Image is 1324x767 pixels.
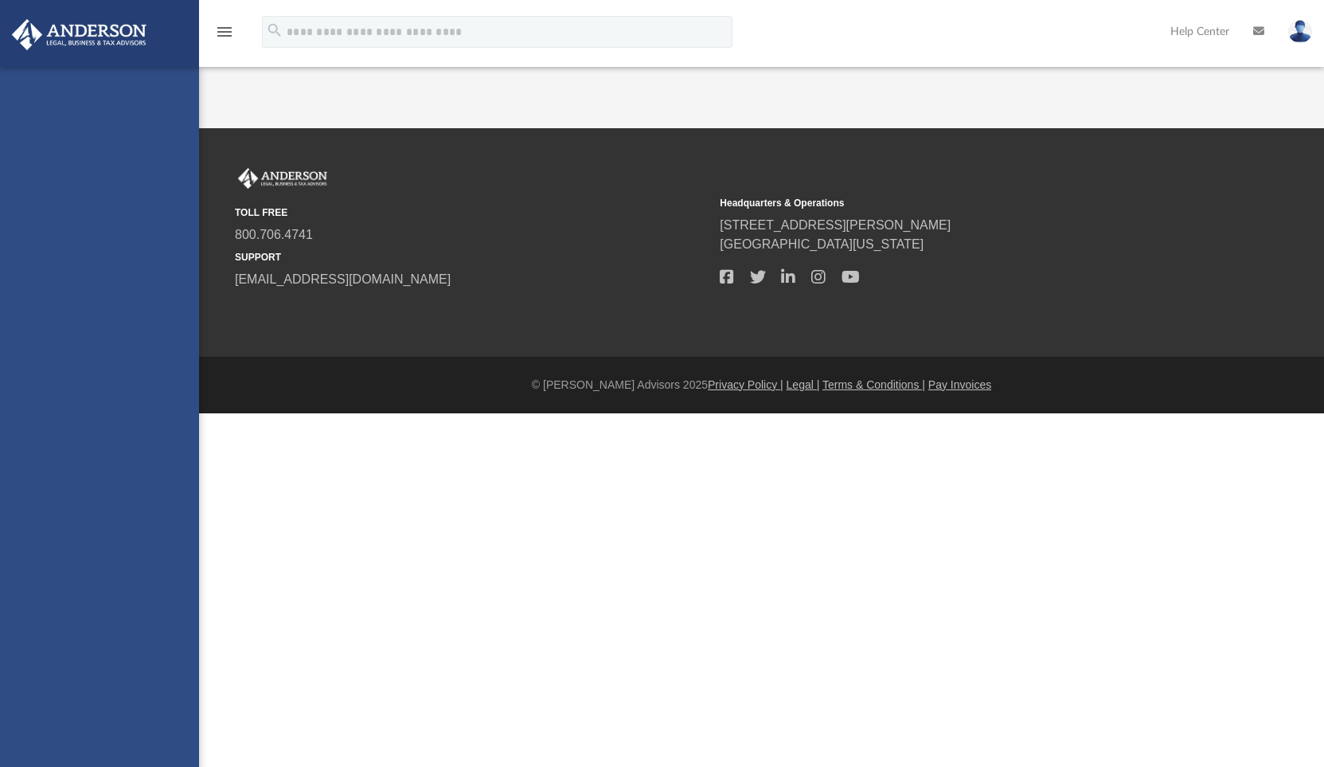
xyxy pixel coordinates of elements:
[235,250,709,264] small: SUPPORT
[215,30,234,41] a: menu
[787,378,820,391] a: Legal |
[720,237,924,251] a: [GEOGRAPHIC_DATA][US_STATE]
[708,378,783,391] a: Privacy Policy |
[215,22,234,41] i: menu
[1288,20,1312,43] img: User Pic
[720,196,1193,210] small: Headquarters & Operations
[720,218,951,232] a: [STREET_ADDRESS][PERSON_NAME]
[822,378,925,391] a: Terms & Conditions |
[235,168,330,189] img: Anderson Advisors Platinum Portal
[235,205,709,220] small: TOLL FREE
[928,378,991,391] a: Pay Invoices
[235,228,313,241] a: 800.706.4741
[199,377,1324,393] div: © [PERSON_NAME] Advisors 2025
[235,272,451,286] a: [EMAIL_ADDRESS][DOMAIN_NAME]
[7,19,151,50] img: Anderson Advisors Platinum Portal
[266,22,283,39] i: search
